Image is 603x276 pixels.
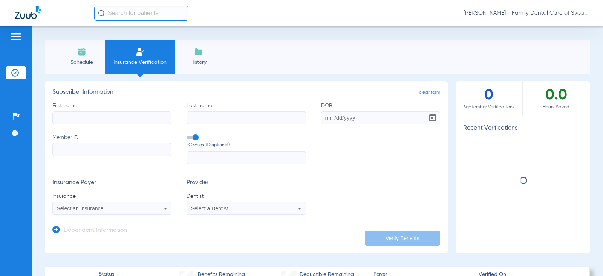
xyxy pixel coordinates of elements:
span: clear form [419,89,440,96]
input: DOBOpen calendar [321,111,440,124]
img: hamburger-icon [10,32,22,41]
img: Manual Insurance Verification [136,47,145,56]
label: DOB [321,102,440,124]
button: Open calendar [425,110,440,125]
h3: Recent Verifications [456,125,590,132]
span: Insurance [52,193,171,200]
input: First name [52,111,171,124]
input: Search for patients [94,6,188,21]
h3: Insurance Payer [52,179,171,187]
span: History [181,59,216,66]
span: Hours Saved [523,103,590,111]
span: [PERSON_NAME] - Family Dental Care of Sycamore [464,9,588,17]
span: Dentist [187,193,306,200]
small: (optional) [210,141,230,149]
span: September Verifications [456,103,522,111]
span: Schedule [64,59,99,66]
input: Member ID [52,143,171,156]
h3: Provider [187,179,306,187]
input: Last name [187,111,306,124]
div: 0.0 [523,81,590,115]
label: Last name [187,102,306,124]
span: Group ID [188,141,306,149]
label: First name [52,102,171,124]
div: 0 [456,81,523,115]
img: History [194,47,203,56]
span: Insurance Verification [111,59,169,66]
img: Zuub Logo [15,6,41,19]
img: Schedule [77,47,86,56]
h3: Dependent Information [64,227,127,234]
span: Select an Insurance [57,205,104,211]
label: Member ID [52,134,171,165]
img: Search Icon [98,10,105,17]
h3: Subscriber Information [52,89,440,96]
span: Select a Dentist [191,205,228,211]
button: Verify Benefits [365,231,440,246]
